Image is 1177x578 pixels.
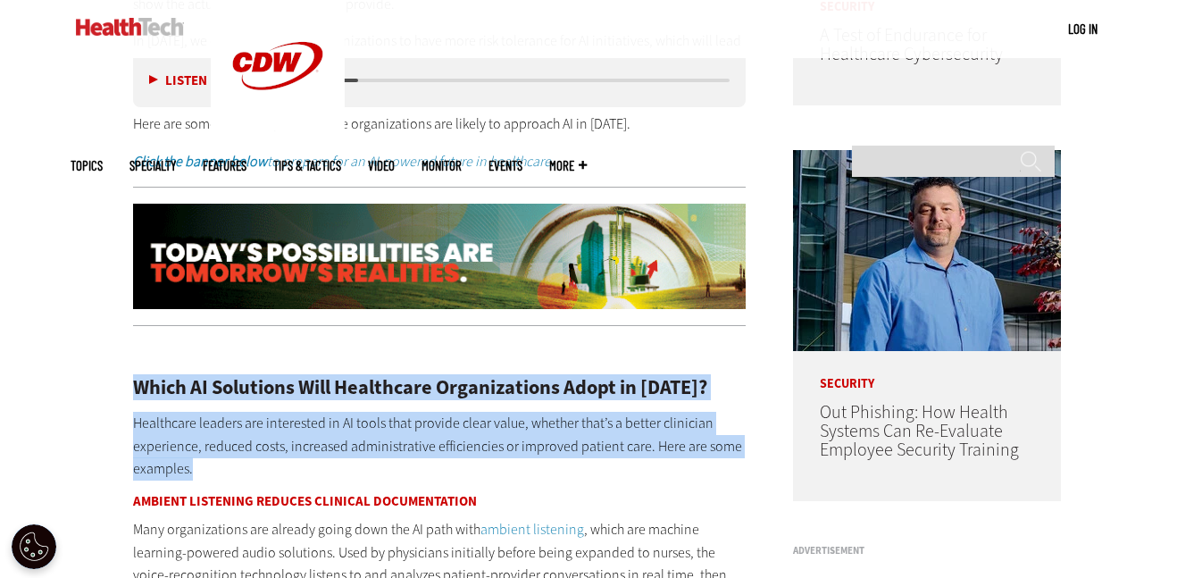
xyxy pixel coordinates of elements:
[368,159,395,172] a: Video
[1068,20,1098,38] div: User menu
[793,150,1061,351] img: Scott Currie
[793,546,1061,556] h3: Advertisement
[549,159,587,172] span: More
[12,524,56,569] div: Cookie Settings
[129,159,176,172] span: Specialty
[488,159,522,172] a: Events
[133,412,746,481] p: Healthcare leaders are interested in AI tools that provide clear value, whether that’s a better c...
[12,524,56,569] button: Open Preferences
[273,159,341,172] a: Tips & Tactics
[133,204,746,309] img: xs_infrasturcturemod_animated_q324_learn_desktop
[211,118,345,137] a: CDW
[793,351,1061,390] p: Security
[480,520,584,539] a: ambient listening
[71,159,103,172] span: Topics
[1068,21,1098,37] a: Log in
[133,495,746,508] h3: Ambient Listening Reduces Clinical Documentation
[820,400,1019,462] a: Out Phishing: How Health Systems Can Re-Evaluate Employee Security Training
[203,159,246,172] a: Features
[422,159,462,172] a: MonITor
[133,378,746,398] h2: Which AI Solutions Will Healthcare Organizations Adopt in [DATE]?
[76,18,184,36] img: Home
